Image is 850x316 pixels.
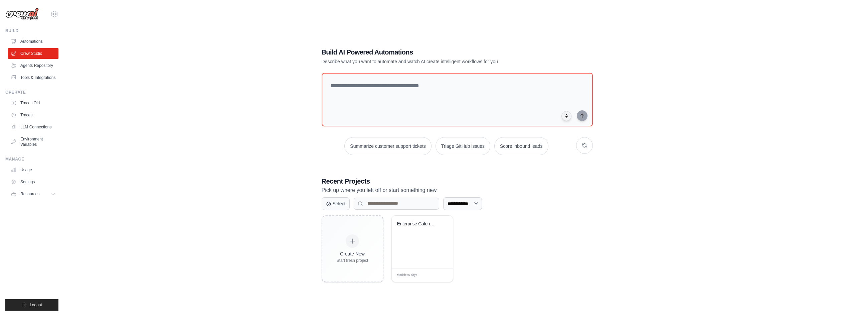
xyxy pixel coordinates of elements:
[8,110,58,120] a: Traces
[5,299,58,311] button: Logout
[5,156,58,162] div: Manage
[576,137,593,154] button: Get new suggestions
[8,60,58,71] a: Agents Repository
[337,250,368,257] div: Create New
[8,134,58,150] a: Environment Variables
[437,273,443,278] span: Edit
[8,72,58,83] a: Tools & Integrations
[397,273,417,278] span: Modified 6 days
[322,177,593,186] h3: Recent Projects
[8,48,58,59] a: Crew Studio
[20,191,39,197] span: Resources
[344,137,431,155] button: Summarize customer support tickets
[8,189,58,199] button: Resources
[322,47,546,57] h1: Build AI Powered Automations
[8,177,58,187] a: Settings
[494,137,548,155] button: Score inbound leads
[8,122,58,132] a: LLM Connections
[397,221,438,227] div: Enterprise Calendar Management System
[337,258,368,263] div: Start fresh project
[322,186,593,195] p: Pick up where you left off or start something new
[5,28,58,33] div: Build
[5,8,39,20] img: Logo
[436,137,490,155] button: Triage GitHub issues
[322,58,546,65] p: Describe what you want to automate and watch AI create intelligent workflows for you
[8,165,58,175] a: Usage
[30,302,42,308] span: Logout
[322,197,350,210] button: Select
[5,90,58,95] div: Operate
[561,111,571,121] button: Click to speak your automation idea
[8,36,58,47] a: Automations
[8,98,58,108] a: Traces Old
